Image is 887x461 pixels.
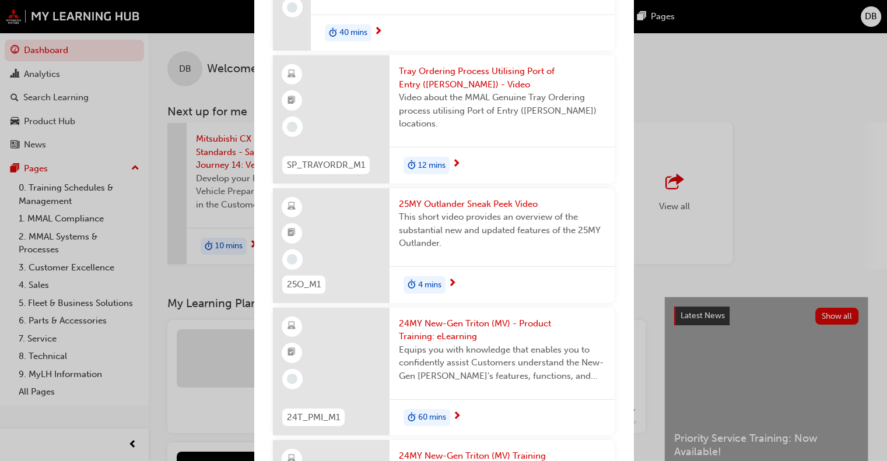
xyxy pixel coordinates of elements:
span: 25O_M1 [287,278,321,291]
span: SP_TRAYORDR_M1 [287,159,365,172]
span: duration-icon [408,277,416,293]
span: learningRecordVerb_NONE-icon [287,122,297,132]
span: 24T_PMI_M1 [287,411,340,424]
span: duration-icon [408,410,416,425]
span: duration-icon [329,26,337,41]
a: 25O_M125MY Outlander Sneak Peek VideoThis short video provides an overview of the substantial new... [273,188,615,303]
span: Equips you with knowledge that enables you to confidently assist Customers understand the New-Gen... [399,343,605,383]
span: learningResourceType_ELEARNING-icon [288,199,296,214]
span: 24MY New-Gen Triton (MV) - Product Training: eLearning [399,317,605,343]
span: Tray Ordering Process Utilising Port of Entry ([PERSON_NAME]) - Video [399,65,605,91]
span: next-icon [448,279,457,289]
span: next-icon [374,27,383,37]
span: learningRecordVerb_NONE-icon [287,2,297,13]
span: next-icon [452,159,461,170]
span: booktick-icon [288,226,296,241]
span: 12 mins [418,159,446,173]
span: 25MY Outlander Sneak Peek Video [399,198,605,211]
a: SP_TRAYORDR_M1Tray Ordering Process Utilising Port of Entry ([PERSON_NAME]) - VideoVideo about th... [273,55,615,184]
span: 4 mins [418,279,441,292]
span: next-icon [453,411,461,422]
span: booktick-icon [288,345,296,360]
span: learningRecordVerb_NONE-icon [287,374,297,384]
span: Video about the MMAL Genuine Tray Ordering process utilising Port of Entry ([PERSON_NAME]) locati... [399,91,605,131]
span: This short video provides an overview of the substantial new and updated features of the 25MY Out... [399,210,605,250]
span: learningResourceType_ELEARNING-icon [288,319,296,334]
span: learningResourceType_ELEARNING-icon [288,67,296,82]
span: 60 mins [418,411,446,424]
span: duration-icon [408,158,416,173]
span: 40 mins [339,26,367,40]
span: learningRecordVerb_NONE-icon [287,254,297,265]
a: 24T_PMI_M124MY New-Gen Triton (MV) - Product Training: eLearningEquips you with knowledge that en... [273,308,615,436]
span: booktick-icon [288,93,296,108]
